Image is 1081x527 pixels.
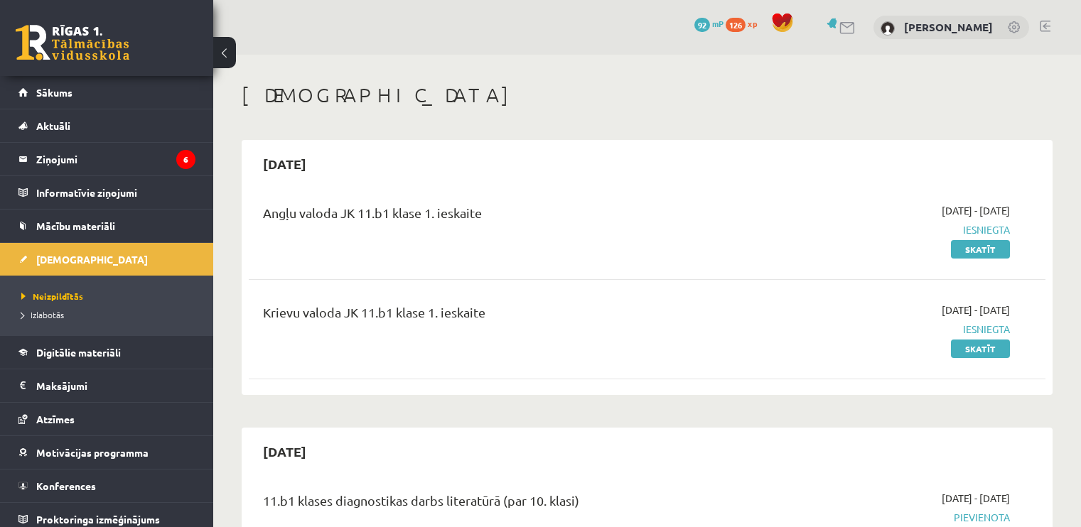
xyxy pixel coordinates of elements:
[21,290,83,302] span: Neizpildītās
[21,309,64,320] span: Izlabotās
[36,143,195,175] legend: Ziņojumi
[775,222,1010,237] span: Iesniegta
[36,513,160,526] span: Proktoringa izmēģinājums
[242,83,1053,107] h1: [DEMOGRAPHIC_DATA]
[18,436,195,469] a: Motivācijas programma
[36,176,195,209] legend: Informatīvie ziņojumi
[36,219,115,232] span: Mācību materiāli
[18,176,195,209] a: Informatīvie ziņojumi
[18,336,195,369] a: Digitālie materiāli
[249,435,321,468] h2: [DATE]
[249,147,321,180] h2: [DATE]
[726,18,746,32] span: 126
[694,18,710,32] span: 92
[951,240,1010,259] a: Skatīt
[726,18,764,29] a: 126 xp
[36,413,75,425] span: Atzīmes
[18,143,195,175] a: Ziņojumi6
[18,76,195,109] a: Sākums
[712,18,724,29] span: mP
[263,491,754,517] div: 11.b1 klases diagnostikas darbs literatūrā (par 10. klasi)
[36,369,195,402] legend: Maksājumi
[942,303,1010,317] span: [DATE] - [DATE]
[18,109,195,142] a: Aktuāli
[263,303,754,329] div: Krievu valoda JK 11.b1 klase 1. ieskaite
[36,253,148,266] span: [DEMOGRAPHIC_DATA]
[263,203,754,229] div: Angļu valoda JK 11.b1 klase 1. ieskaite
[36,119,70,132] span: Aktuāli
[36,479,96,492] span: Konferences
[21,308,199,321] a: Izlabotās
[21,290,199,303] a: Neizpildītās
[942,203,1010,218] span: [DATE] - [DATE]
[18,210,195,242] a: Mācību materiāli
[775,322,1010,337] span: Iesniegta
[748,18,757,29] span: xp
[18,369,195,402] a: Maksājumi
[36,86,72,99] span: Sākums
[694,18,724,29] a: 92 mP
[176,150,195,169] i: 6
[18,469,195,502] a: Konferences
[775,510,1010,525] span: Pievienota
[904,20,993,34] a: [PERSON_NAME]
[16,25,129,60] a: Rīgas 1. Tālmācības vidusskola
[36,446,149,459] span: Motivācijas programma
[951,339,1010,358] a: Skatīt
[36,346,121,359] span: Digitālie materiāli
[18,403,195,435] a: Atzīmes
[18,243,195,276] a: [DEMOGRAPHIC_DATA]
[881,21,895,36] img: Ance Gederte
[942,491,1010,506] span: [DATE] - [DATE]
